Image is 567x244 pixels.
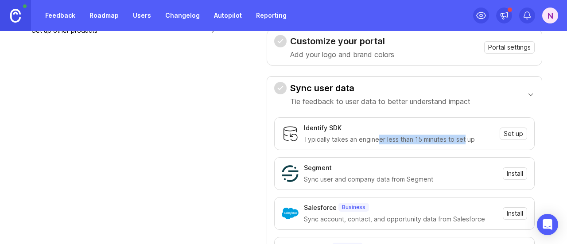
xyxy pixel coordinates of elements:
[542,8,558,23] button: N
[304,163,332,173] div: Segment
[282,125,299,142] img: Identify SDK
[342,204,365,211] p: Business
[500,128,527,140] button: Set up
[209,8,247,23] a: Autopilot
[160,8,205,23] a: Changelog
[304,174,497,184] div: Sync user and company data from Segment
[10,9,21,23] img: Canny Home
[84,8,124,23] a: Roadmap
[274,77,535,112] button: Sync user dataTie feedback to user data to better understand impact
[251,8,292,23] a: Reporting
[304,214,497,224] div: Sync account, contact, and opportunity data from Salesforce
[507,209,523,218] span: Install
[282,165,299,182] img: Segment
[290,35,394,47] h3: Customize your portal
[40,8,81,23] a: Feedback
[537,214,558,235] div: Open Intercom Messenger
[304,135,494,144] div: Typically takes an engineer less than 15 minutes to set up
[503,167,527,180] button: Install
[504,129,523,138] span: Set up
[282,205,299,222] img: Salesforce
[488,43,531,52] span: Portal settings
[484,41,535,54] button: Portal settings
[128,8,156,23] a: Users
[507,169,523,178] span: Install
[290,49,394,60] p: Add your logo and brand colors
[304,123,342,133] div: Identify SDK
[290,82,470,94] h3: Sync user data
[290,96,470,107] p: Tie feedback to user data to better understand impact
[304,203,337,213] div: Salesforce
[503,207,527,220] button: Install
